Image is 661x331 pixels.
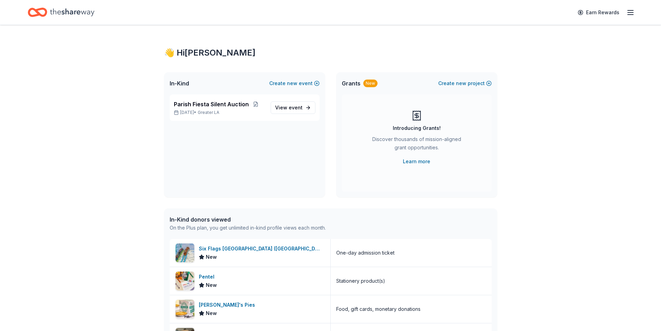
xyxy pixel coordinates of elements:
span: event [289,105,303,110]
span: Parish Fiesta Silent Auction [174,100,249,108]
span: new [287,79,297,88]
span: new [456,79,466,88]
a: Learn more [403,157,430,166]
div: One-day admission ticket [336,249,395,257]
div: 👋 Hi [PERSON_NAME] [164,47,497,58]
img: Image for Pentel [176,272,194,290]
div: In-Kind donors viewed [170,215,326,224]
span: New [206,253,217,261]
span: View [275,104,303,112]
span: Greater LA [198,110,219,115]
a: View event [271,101,315,114]
img: Image for Polly's Pies [176,300,194,318]
button: Createnewproject [438,79,492,88]
p: [DATE] • [174,110,265,115]
span: New [206,309,217,317]
a: Earn Rewards [574,6,624,19]
div: Pentel [199,273,217,281]
div: Introducing Grants! [393,124,441,132]
div: [PERSON_NAME]'s Pies [199,301,258,309]
div: On the Plus plan, you get unlimited in-kind profile views each month. [170,224,326,232]
div: Six Flags [GEOGRAPHIC_DATA] ([GEOGRAPHIC_DATA]) [199,245,325,253]
span: In-Kind [170,79,189,88]
span: New [206,281,217,289]
div: Food, gift cards, monetary donations [336,305,421,313]
div: New [363,80,378,87]
div: Discover thousands of mission-aligned grant opportunities. [370,135,464,155]
button: Createnewevent [269,79,320,88]
a: Home [28,4,94,20]
div: Stationery product(s) [336,277,385,285]
span: Grants [342,79,361,88]
img: Image for Six Flags Magic Mountain (Valencia) [176,243,194,262]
